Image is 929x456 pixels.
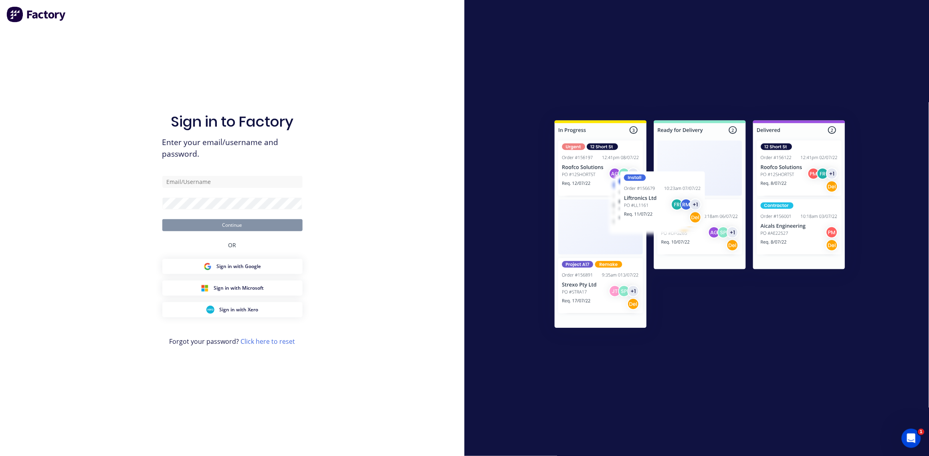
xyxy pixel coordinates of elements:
input: Email/Username [162,176,303,188]
img: Google Sign in [204,262,212,270]
img: Sign in [537,104,863,347]
iframe: Intercom live chat [902,429,921,448]
span: Sign in with Microsoft [214,284,264,292]
img: Factory [6,6,67,22]
button: Xero Sign inSign in with Xero [162,302,303,317]
span: 1 [918,429,925,435]
button: Google Sign inSign in with Google [162,259,303,274]
span: Sign in with Xero [219,306,258,313]
span: Sign in with Google [216,263,261,270]
button: Microsoft Sign inSign in with Microsoft [162,280,303,296]
a: Click here to reset [241,337,295,346]
h1: Sign in to Factory [171,113,294,130]
div: OR [228,231,236,259]
img: Xero Sign in [206,306,214,314]
span: Enter your email/username and password. [162,137,303,160]
button: Continue [162,219,303,231]
span: Forgot your password? [170,337,295,346]
img: Microsoft Sign in [201,284,209,292]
